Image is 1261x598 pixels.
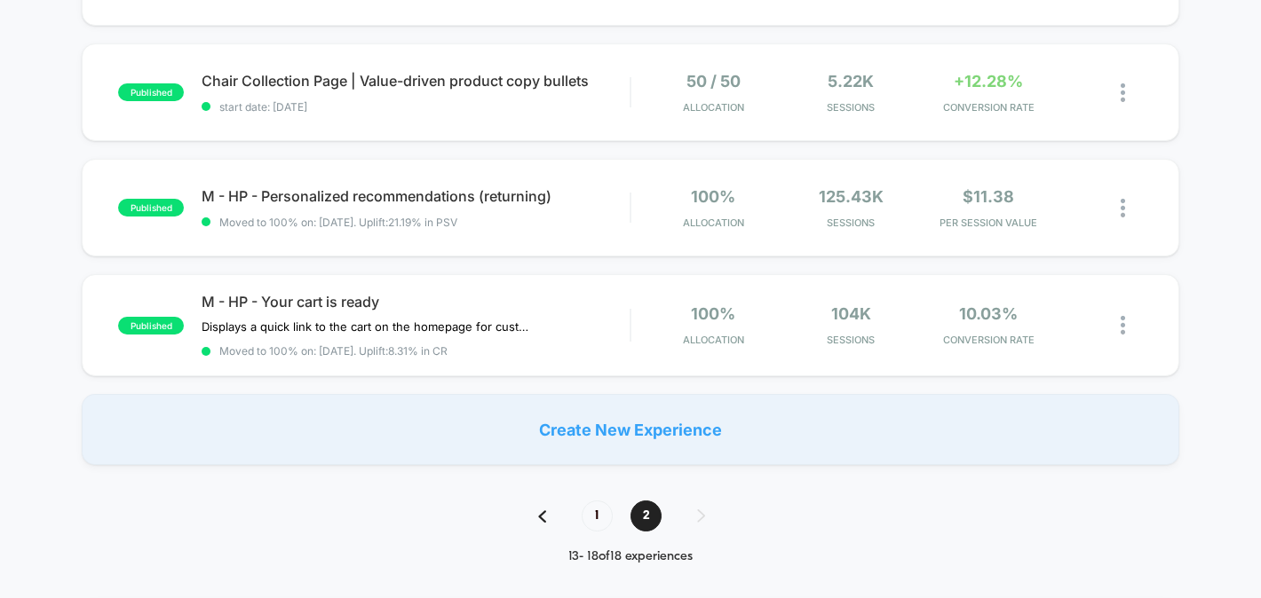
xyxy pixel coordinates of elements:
span: 50 / 50 [686,72,741,90]
span: published [118,317,184,334]
span: 100% [691,187,735,206]
span: Sessions [787,334,916,346]
span: CONVERSION RATE [924,101,1053,114]
span: 125.43k [819,187,884,206]
span: start date: [DATE] [202,100,630,114]
span: +12.28% [954,72,1023,90]
span: Allocation [683,216,744,229]
span: CONVERSION RATE [924,334,1053,346]
img: close [1121,83,1125,102]
span: M - HP - Personalized recommendations (returning) [202,187,630,205]
img: close [1121,199,1125,217]
span: M - HP - Your cart is ready [202,293,630,311]
span: 1 [582,500,613,531]
span: published [118,83,184,101]
span: Sessions [787,216,916,229]
span: 2 [630,500,662,531]
div: 13 - 18 of 18 experiences [520,549,741,564]
span: Sessions [787,101,916,114]
span: 5.22k [828,72,874,90]
span: Chair Collection Page | Value-driven product copy bullets [202,72,630,90]
div: Create New Experience [82,394,1178,465]
span: Allocation [683,101,744,114]
span: 104k [831,304,871,323]
span: Allocation [683,334,744,346]
span: 10.03% [959,304,1018,323]
span: Moved to 100% on: [DATE] . Uplift: 8.31% in CR [219,344,448,358]
span: published [118,199,184,216]
span: Moved to 100% on: [DATE] . Uplift: 21.19% in PSV [219,216,457,229]
span: PER SESSION VALUE [924,216,1053,229]
span: Displays a quick link to the cart on the homepage for customers who've added at least 1 item to t... [202,319,531,334]
span: 100% [691,304,735,323]
img: close [1121,316,1125,334]
img: pagination back [538,510,546,523]
span: $11.38 [963,187,1014,206]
